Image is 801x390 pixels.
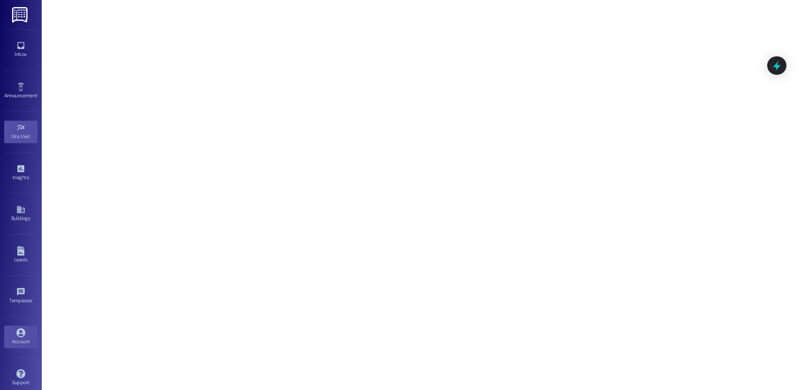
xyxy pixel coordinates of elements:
[12,7,29,23] img: ResiDesk Logo
[4,121,38,143] a: Site Visit •
[4,367,38,389] a: Support
[4,285,38,307] a: Templates •
[37,91,38,97] span: •
[30,132,31,138] span: •
[32,296,33,302] span: •
[4,162,38,184] a: Insights •
[29,173,30,179] span: •
[4,326,38,348] a: Account
[4,203,38,225] a: Buildings
[4,244,38,266] a: Leads
[4,38,38,61] a: Inbox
